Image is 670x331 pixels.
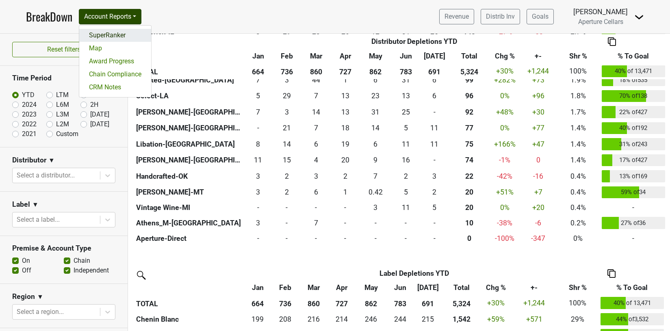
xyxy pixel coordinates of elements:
[451,155,488,165] div: 74
[272,104,301,120] td: 3
[573,6,628,17] div: [PERSON_NAME]
[301,168,331,184] td: 3
[360,168,391,184] td: 6.84
[246,155,271,165] div: 11
[608,37,616,46] img: Copy to clipboard
[299,281,328,295] th: Mar: activate to sort column ascending
[527,67,549,75] span: +1,244
[74,266,109,275] label: Independent
[244,120,273,136] td: 0
[451,218,488,228] div: 10
[451,123,488,133] div: 77
[12,156,46,164] h3: Distributor
[79,9,141,24] button: Account Reports
[79,68,151,81] a: Chain Compliance
[272,34,556,48] th: Distributor Depletions YTD
[557,281,598,295] th: Shr %: activate to sort column ascending
[360,48,391,63] th: May: activate to sort column ascending
[56,110,69,119] label: L3M
[32,200,39,210] span: ▼
[333,202,358,213] div: -
[79,29,151,42] a: SuperRanker
[74,256,90,266] label: Chain
[360,88,391,104] td: 22.582
[393,187,418,197] div: 5
[303,139,329,149] div: 6
[331,215,360,231] td: 0
[451,187,488,197] div: 20
[557,200,600,215] td: 0.4%
[303,107,329,117] div: 14
[449,168,490,184] th: 22.010
[360,200,391,215] td: 3.17
[274,123,299,133] div: 21
[600,48,667,63] th: % To Goal: activate to sort column ascending
[391,136,420,152] td: 10.749
[244,88,273,104] td: 5.083
[301,104,331,120] td: 14.25
[244,215,273,231] td: 2.834
[522,75,554,85] div: +73
[331,120,360,136] td: 18.167
[490,72,520,88] td: +282 %
[134,152,244,169] th: [PERSON_NAME]-[GEOGRAPHIC_DATA]
[331,231,360,246] td: 0
[422,187,447,197] div: 2
[272,48,301,63] th: Feb: activate to sort column ascending
[303,202,329,213] div: -
[490,231,520,246] td: -100 %
[393,75,418,85] div: 31
[557,48,600,63] th: Shr %: activate to sort column ascending
[422,123,447,133] div: 11
[134,184,244,201] th: [PERSON_NAME]-MT
[522,107,554,117] div: +30
[274,233,299,244] div: -
[420,48,449,63] th: Jul: activate to sort column ascending
[490,184,520,201] td: +51 %
[90,119,109,129] label: [DATE]
[22,266,31,275] label: Off
[134,104,244,120] th: [PERSON_NAME]-[GEOGRAPHIC_DATA]
[246,218,271,228] div: 3
[522,91,554,101] div: +96
[527,9,554,24] a: Goals
[79,42,151,55] a: Map
[360,136,391,152] td: 6.333
[37,292,43,302] span: ▼
[449,72,490,88] th: 98.666
[422,202,447,213] div: 5
[134,72,244,88] th: Curated-[GEOGRAPHIC_DATA]
[134,231,244,246] th: Aperture-Direct
[328,281,356,295] th: Apr: activate to sort column ascending
[331,200,360,215] td: 0
[56,119,69,129] label: L2M
[362,233,390,244] div: -
[274,139,299,149] div: 14
[386,281,414,295] th: Jun: activate to sort column ascending
[451,171,488,182] div: 22
[333,233,358,244] div: -
[301,136,331,152] td: 5.833
[244,168,273,184] td: 3.17
[449,200,490,215] th: 19.580
[333,139,358,149] div: 19
[607,269,616,278] img: Copy to clipboard
[22,119,37,129] label: 2022
[246,139,271,149] div: 8
[56,129,78,139] label: Custom
[303,155,329,165] div: 4
[422,155,447,165] div: -
[393,155,418,165] div: 16
[391,72,420,88] td: 30.999
[578,18,623,26] span: Aperture Cellars
[56,90,69,100] label: LTM
[272,72,301,88] td: 3.168
[449,120,490,136] th: 76.584
[271,281,299,295] th: Feb: activate to sort column ascending
[134,88,244,104] th: Select-LA
[246,202,271,213] div: -
[360,63,391,79] th: 862
[490,136,520,152] td: +166 %
[272,184,301,201] td: 2.084
[360,184,391,201] td: 0.417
